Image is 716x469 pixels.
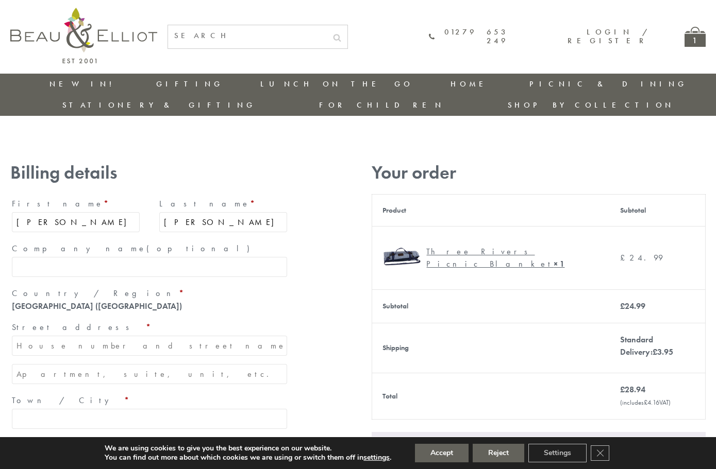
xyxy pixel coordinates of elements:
a: Three Rivers XL Picnic Blanket Three Rivers Picnic Blanket× 1 [382,237,599,279]
h3: Billing details [10,162,289,183]
p: We are using cookies to give you the best experience on our website. [105,444,391,453]
a: New in! [49,79,119,89]
span: £ [620,301,625,311]
div: Three Rivers Picnic Blanket [426,246,591,270]
label: Street address [12,319,287,336]
span: £ [644,398,647,407]
th: Subtotal [372,289,610,323]
label: Company name [12,240,287,257]
a: Picnic & Dining [529,79,687,89]
button: Reject [473,444,524,462]
img: logo [10,8,157,63]
label: Town / City [12,392,287,409]
input: House number and street name [12,336,287,356]
a: 1 [685,27,706,47]
input: SEARCH [168,25,327,46]
a: For Children [319,100,444,110]
label: Last name [159,196,287,212]
bdi: 24.99 [620,301,645,311]
bdi: 28.94 [620,384,645,395]
a: 01279 653 249 [429,28,508,46]
a: Gifting [156,79,223,89]
span: £ [653,346,657,357]
span: (optional) [146,243,256,254]
a: Login / Register [568,27,648,46]
th: Subtotal [610,194,706,226]
a: Home [451,79,492,89]
span: £ [620,252,629,263]
button: settings [363,453,390,462]
label: First name [12,196,140,212]
label: Country / Region [12,285,287,302]
button: Accept [415,444,469,462]
bdi: 24.99 [620,252,663,263]
h3: Your order [372,162,706,183]
img: Three Rivers XL Picnic Blanket [382,237,421,275]
bdi: 3.95 [653,346,673,357]
a: Stationery & Gifting [62,100,256,110]
th: Total [372,373,610,419]
strong: [GEOGRAPHIC_DATA] ([GEOGRAPHIC_DATA]) [12,301,182,311]
button: Settings [528,444,587,462]
small: (includes VAT) [620,398,671,407]
input: Apartment, suite, unit, etc. (optional) [12,364,287,384]
a: Lunch On The Go [260,79,413,89]
th: Product [372,194,610,226]
span: 4.16 [644,398,659,407]
button: Close GDPR Cookie Banner [591,445,609,461]
strong: × 1 [554,258,564,269]
label: Standard Delivery: [620,334,673,357]
span: £ [620,384,625,395]
a: Shop by collection [508,100,674,110]
p: You can find out more about which cookies we are using or switch them off in . [105,453,391,462]
th: Shipping [372,323,610,373]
